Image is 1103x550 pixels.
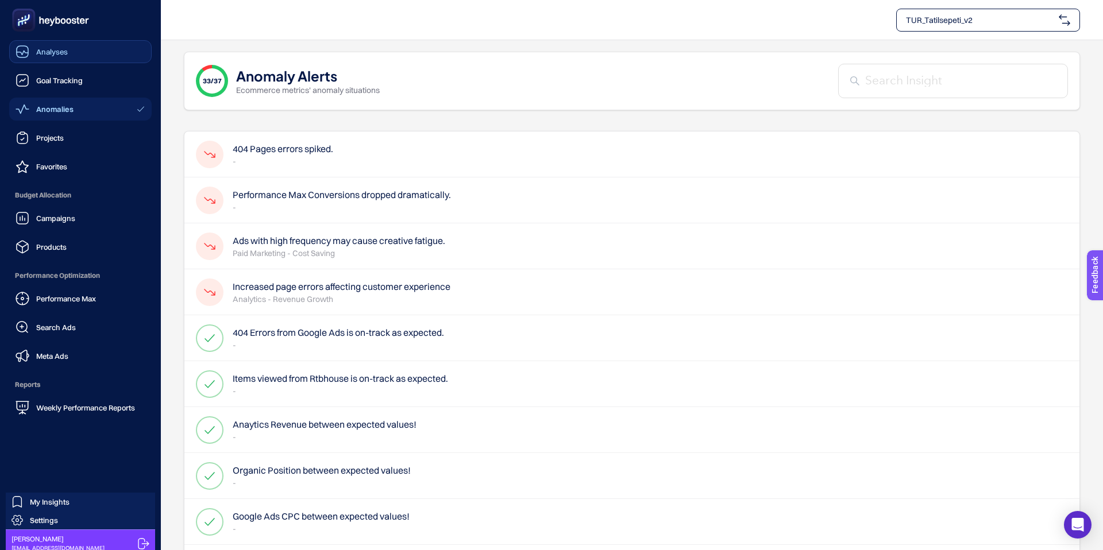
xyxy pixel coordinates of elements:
span: Favorites [36,162,67,171]
h4: Google Ads CPC between expected values! [233,509,410,523]
p: - [233,202,451,213]
h4: 404 Pages errors spiked. [233,142,333,156]
span: Products [36,242,67,251]
div: Open Intercom Messenger [1064,511,1092,539]
p: - [233,339,444,351]
a: Campaigns [9,207,152,230]
p: - [233,385,448,397]
span: Performance Optimization [9,264,152,287]
h4: Items viewed from Rtbhouse is on-track as expected. [233,371,448,385]
h4: Increased page errors affecting customer experience [233,280,450,293]
span: Reports [9,373,152,396]
h4: Ads with high frequency may cause creative fatigue. [233,234,445,247]
h4: Anaytics Revenue between expected values! [233,417,416,431]
span: Campaigns [36,214,75,223]
span: Feedback [7,3,44,13]
img: svg%3e [1059,14,1070,26]
a: Goal Tracking [9,69,152,92]
a: Meta Ads [9,344,152,367]
a: Performance Max [9,287,152,310]
a: My Insights [6,493,155,511]
span: Budget Allocation [9,184,152,207]
span: Meta Ads [36,351,68,361]
h4: Performance Max Conversions dropped dramatically. [233,188,451,202]
a: Search Ads [9,316,152,339]
span: [PERSON_NAME] [11,534,105,544]
p: - [233,156,333,167]
span: Anomalies [36,104,74,114]
a: Weekly Performance Reports [9,396,152,419]
a: Settings [6,511,155,529]
span: 33/37 [203,76,222,86]
a: Anomalies [9,98,152,121]
span: Goal Tracking [36,76,83,85]
span: Performance Max [36,294,96,303]
input: Search Insight [865,72,1056,90]
span: TUR_Tatilsepeti_v2 [906,14,1054,26]
img: Search Insight [850,76,859,86]
span: Search Ads [36,323,76,332]
p: - [233,431,416,443]
p: Analytics - Revenue Growth [233,293,450,305]
p: - [233,477,411,489]
a: Analyses [9,40,152,63]
a: Projects [9,126,152,149]
span: Settings [30,516,58,525]
span: Projects [36,133,64,142]
p: Ecommerce metrics' anomaly situations [236,84,380,96]
p: - [233,523,410,534]
h4: Organic Position between expected values! [233,463,411,477]
a: Favorites [9,155,152,178]
span: My Insights [30,497,70,506]
h1: Anomaly Alerts [236,66,337,84]
span: Weekly Performance Reports [36,403,135,412]
span: Analyses [36,47,68,56]
h4: 404 Errors from Google Ads is on-track as expected. [233,326,444,339]
p: Paid Marketing - Cost Saving [233,247,445,259]
a: Products [9,235,152,258]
